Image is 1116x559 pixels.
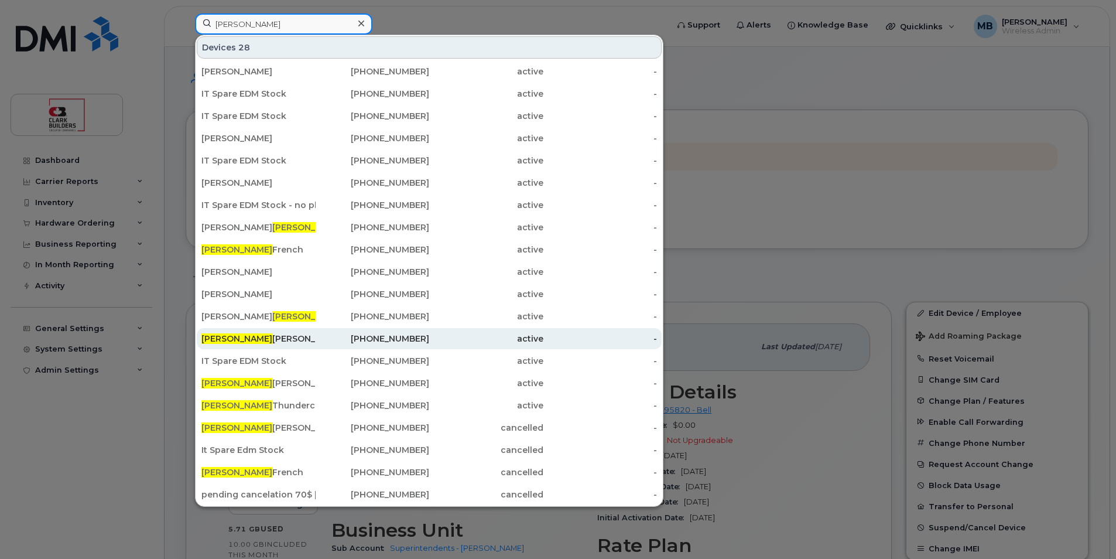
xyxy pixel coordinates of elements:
div: - [543,221,658,233]
div: [PHONE_NUMBER] [316,66,430,77]
div: active [429,66,543,77]
div: [PERSON_NAME] [201,132,316,144]
div: [PHONE_NUMBER] [316,466,430,478]
div: It Spare Edm Stock [201,444,316,456]
a: IT Spare EDM Stock[PHONE_NUMBER]active- [197,83,662,104]
a: IT Spare EDM Stock[PHONE_NUMBER]active- [197,150,662,171]
a: [PERSON_NAME][PHONE_NUMBER]active- [197,61,662,82]
div: active [429,333,543,345]
span: [PERSON_NAME] [201,422,272,433]
div: - [543,132,658,144]
div: [PHONE_NUMBER] [316,489,430,500]
a: [PERSON_NAME]French[PHONE_NUMBER]cancelled- [197,462,662,483]
div: active [429,266,543,278]
div: [PHONE_NUMBER] [316,266,430,278]
div: Thunderchild [201,400,316,411]
a: [PERSON_NAME][PERSON_NAME][PHONE_NUMBER]active- [197,373,662,394]
span: [PERSON_NAME] [272,311,343,322]
div: active [429,244,543,255]
div: - [543,422,658,434]
div: IT Spare EDM Stock [201,110,316,122]
div: - [543,489,658,500]
div: - [543,110,658,122]
div: - [543,266,658,278]
span: [PERSON_NAME] [201,244,272,255]
div: - [543,400,658,411]
div: [PHONE_NUMBER] [316,110,430,122]
a: It Spare Edm Stock[PHONE_NUMBER]cancelled- [197,439,662,461]
div: [PHONE_NUMBER] [316,288,430,300]
div: - [543,199,658,211]
div: - [543,311,658,322]
a: [PERSON_NAME][PERSON_NAME][PHONE_NUMBER]cancelled- [197,417,662,438]
div: [PHONE_NUMBER] [316,333,430,345]
span: [PERSON_NAME] [272,222,343,233]
a: [PERSON_NAME]French[PHONE_NUMBER]active- [197,239,662,260]
div: - [543,177,658,189]
a: IT Spare EDM Stock[PHONE_NUMBER]active- [197,350,662,371]
a: pending cancelation 70$ [DATE] IT Spare EDM Stock[PHONE_NUMBER]cancelled- [197,484,662,505]
div: active [429,88,543,100]
div: [PHONE_NUMBER] [316,199,430,211]
div: [PHONE_NUMBER] [316,221,430,233]
div: - [543,466,658,478]
div: [PHONE_NUMBER] [316,400,430,411]
div: IT Spare EDM Stock [201,155,316,166]
div: IT Spare EDM Stock [201,88,316,100]
div: active [429,311,543,322]
div: active [429,155,543,166]
div: [PHONE_NUMBER] [316,311,430,322]
div: [PERSON_NAME] [201,177,316,189]
div: active [429,132,543,144]
div: [PHONE_NUMBER] [316,377,430,389]
span: [PERSON_NAME] [201,378,272,388]
div: [PHONE_NUMBER] [316,422,430,434]
div: - [543,444,658,456]
div: active [429,199,543,211]
div: [PERSON_NAME] [201,422,316,434]
div: - [543,66,658,77]
a: [PERSON_NAME]Thunderchild[PHONE_NUMBER]active- [197,395,662,416]
a: [PERSON_NAME][PHONE_NUMBER]active- [197,172,662,193]
div: active [429,400,543,411]
div: [PHONE_NUMBER] [316,355,430,367]
div: cancelled [429,466,543,478]
div: [PERSON_NAME] [201,288,316,300]
div: pending cancelation 70$ [DATE] IT Spare EDM Stock [201,489,316,500]
div: French [201,244,316,255]
div: [PHONE_NUMBER] [316,155,430,166]
div: [PERSON_NAME] [201,221,316,233]
div: [PERSON_NAME] [201,266,316,278]
div: [PERSON_NAME] [201,377,316,389]
div: IT Spare EDM Stock [201,355,316,367]
span: [PERSON_NAME] [201,467,272,478]
div: - [543,88,658,100]
div: [PHONE_NUMBER] [316,88,430,100]
div: cancelled [429,444,543,456]
a: [PERSON_NAME][PHONE_NUMBER]active- [197,261,662,282]
div: - [543,288,658,300]
a: [PERSON_NAME][PERSON_NAME][PHONE_NUMBER]active- [197,217,662,238]
div: - [543,377,658,389]
div: active [429,221,543,233]
a: [PERSON_NAME][PERSON_NAME][PHONE_NUMBER]active- [197,328,662,349]
div: [PHONE_NUMBER] [316,244,430,255]
div: [PERSON_NAME] s [201,311,316,322]
div: active [429,177,543,189]
span: [PERSON_NAME] [201,333,272,344]
div: Devices [197,36,662,59]
a: IT Spare EDM Stock - no phone[PHONE_NUMBER]active- [197,195,662,216]
div: [PERSON_NAME] [201,333,316,345]
div: - [543,333,658,345]
iframe: Messenger Launcher [1065,508,1107,550]
div: active [429,288,543,300]
div: - [543,155,658,166]
a: [PERSON_NAME][PERSON_NAME]s[PHONE_NUMBER]active- [197,306,662,327]
div: [PHONE_NUMBER] [316,132,430,144]
div: French [201,466,316,478]
div: [PHONE_NUMBER] [316,444,430,456]
div: IT Spare EDM Stock - no phone [201,199,316,211]
div: [PHONE_NUMBER] [316,177,430,189]
span: 28 [238,42,250,53]
div: active [429,110,543,122]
